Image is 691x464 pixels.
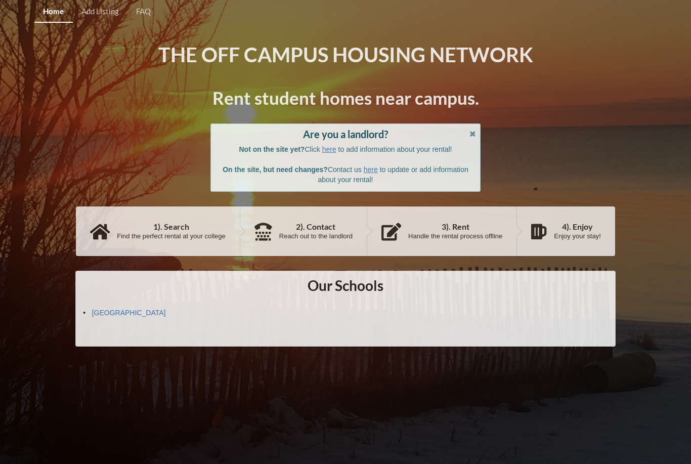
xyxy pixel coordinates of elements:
[117,232,226,240] div: Find the perfect rental at your college
[554,223,601,231] div: 4). Enjoy
[308,276,383,294] h1: Our Schools
[554,232,601,240] div: Enjoy your stay!
[279,223,353,231] div: 2). Contact
[158,42,533,68] h1: The Off Campus Housing Network
[279,232,353,240] div: Reach out to the landlord
[117,223,226,231] div: 1). Search
[223,165,328,174] b: On the site, but need changes?
[239,145,452,153] span: Click to add information about your rental!
[34,1,72,23] a: Home
[239,145,305,153] b: Not on the site yet?
[223,165,468,184] span: Contact us to update or add information about your rental!
[127,1,159,23] a: FAQ
[221,129,470,139] div: Are you a landlord?
[73,1,127,23] a: Add Listing
[408,223,502,231] div: 3). Rent
[408,232,502,240] div: Handle the rental process offline
[92,309,166,317] a: [GEOGRAPHIC_DATA]
[212,87,479,109] h1: Rent student homes near campus.
[364,165,378,174] a: here
[322,145,336,153] a: here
